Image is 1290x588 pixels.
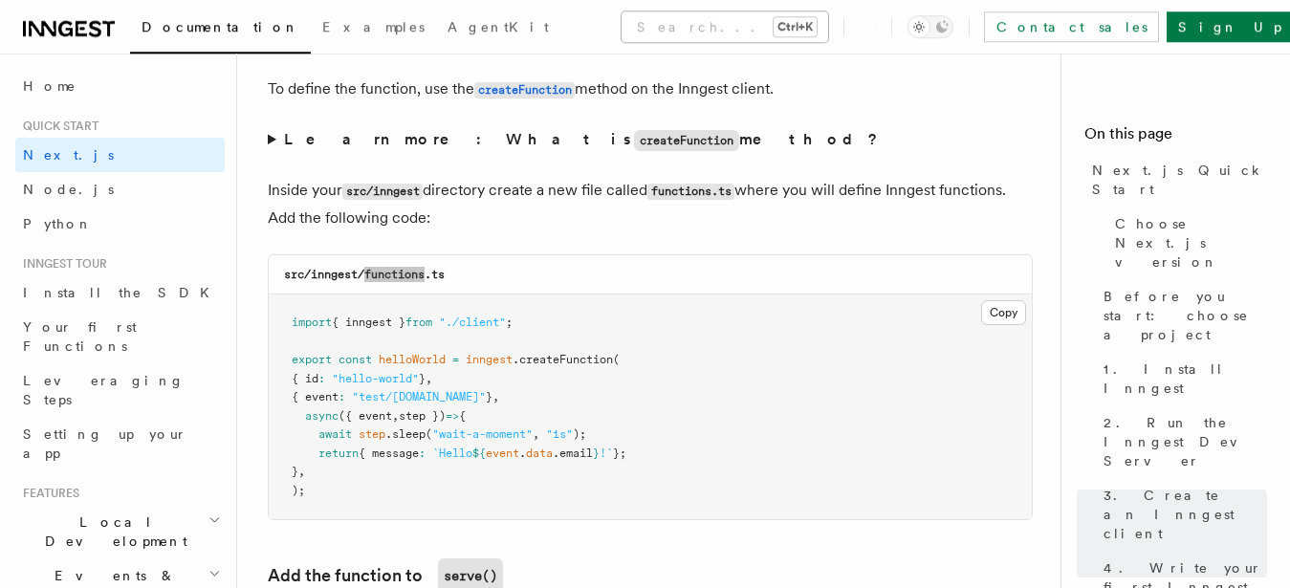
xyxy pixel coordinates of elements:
span: Next.js Quick Start [1092,161,1267,199]
a: AgentKit [436,6,560,52]
span: } [292,465,298,478]
a: 1. Install Inngest [1096,352,1267,405]
span: Install the SDK [23,285,221,300]
a: Python [15,207,225,241]
a: Node.js [15,172,225,207]
span: Inngest tour [15,256,107,272]
span: Python [23,216,93,231]
span: export [292,353,332,366]
span: , [533,427,539,441]
span: Examples [322,19,425,34]
code: functions.ts [647,184,734,200]
span: data [526,446,553,460]
span: Leveraging Steps [23,373,185,407]
span: => [446,409,459,423]
span: step }) [399,409,446,423]
span: Next.js [23,147,114,163]
a: Documentation [130,6,311,54]
code: src/inngest [342,184,423,200]
span: ${ [472,446,486,460]
a: Your first Functions [15,310,225,363]
span: } [419,372,426,385]
a: Before you start: choose a project [1096,279,1267,352]
span: , [426,372,432,385]
span: .email [553,446,593,460]
span: "test/[DOMAIN_NAME]" [352,390,486,403]
span: ( [426,427,432,441]
button: Local Development [15,505,225,558]
span: return [318,446,359,460]
span: { inngest } [332,316,405,329]
a: Contact sales [984,11,1159,42]
span: import [292,316,332,329]
span: ); [292,484,305,497]
button: Copy [981,300,1026,325]
span: inngest [466,353,513,366]
span: ; [506,316,513,329]
summary: Learn more: What iscreateFunctionmethod? [268,126,1033,154]
a: Examples [311,6,436,52]
span: { event [292,390,339,403]
span: step [359,427,385,441]
span: "./client" [439,316,506,329]
a: Next.js [15,138,225,172]
span: : [419,446,426,460]
a: Leveraging Steps [15,363,225,417]
h4: On this page [1084,122,1267,153]
span: event [486,446,519,460]
span: , [392,409,399,423]
span: 2. Run the Inngest Dev Server [1104,413,1267,470]
p: Inside your directory create a new file called where you will define Inngest functions. Add the f... [268,177,1033,231]
a: createFunction [474,79,575,98]
span: helloWorld [379,353,446,366]
span: async [305,409,339,423]
span: Quick start [15,119,98,134]
span: Before you start: choose a project [1104,287,1267,344]
span: Your first Functions [23,319,137,354]
span: 3. Create an Inngest client [1104,486,1267,543]
span: 1. Install Inngest [1104,359,1267,398]
kbd: Ctrl+K [774,17,817,36]
p: To define the function, use the method on the Inngest client. [268,76,1033,103]
code: createFunction [634,130,739,151]
span: ( [613,353,620,366]
button: Toggle dark mode [907,15,953,38]
span: from [405,316,432,329]
span: } [486,390,492,403]
a: Choose Next.js version [1107,207,1267,279]
span: }; [613,446,626,460]
span: "wait-a-moment" [432,427,533,441]
a: 3. Create an Inngest client [1096,478,1267,551]
span: { [459,409,466,423]
span: Node.js [23,182,114,197]
code: src/inngest/functions.ts [284,268,445,281]
span: = [452,353,459,366]
span: .createFunction [513,353,613,366]
span: Setting up your app [23,426,187,461]
span: { id [292,372,318,385]
span: ({ event [339,409,392,423]
span: "1s" [546,427,573,441]
span: Features [15,486,79,501]
button: Search...Ctrl+K [622,11,828,42]
span: { message [359,446,419,460]
strong: Learn more: What is method? [284,130,882,148]
span: await [318,427,352,441]
span: AgentKit [448,19,549,34]
span: Local Development [15,512,208,551]
a: Install the SDK [15,275,225,310]
span: `Hello [432,446,472,460]
span: , [298,465,305,478]
span: "hello-world" [332,372,419,385]
span: . [519,446,526,460]
span: Choose Next.js version [1115,214,1267,272]
code: createFunction [474,82,575,98]
span: Home [23,76,77,96]
span: ); [573,427,586,441]
span: Documentation [142,19,299,34]
a: 2. Run the Inngest Dev Server [1096,405,1267,478]
span: , [492,390,499,403]
a: Setting up your app [15,417,225,470]
a: Next.js Quick Start [1084,153,1267,207]
a: Home [15,69,225,103]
